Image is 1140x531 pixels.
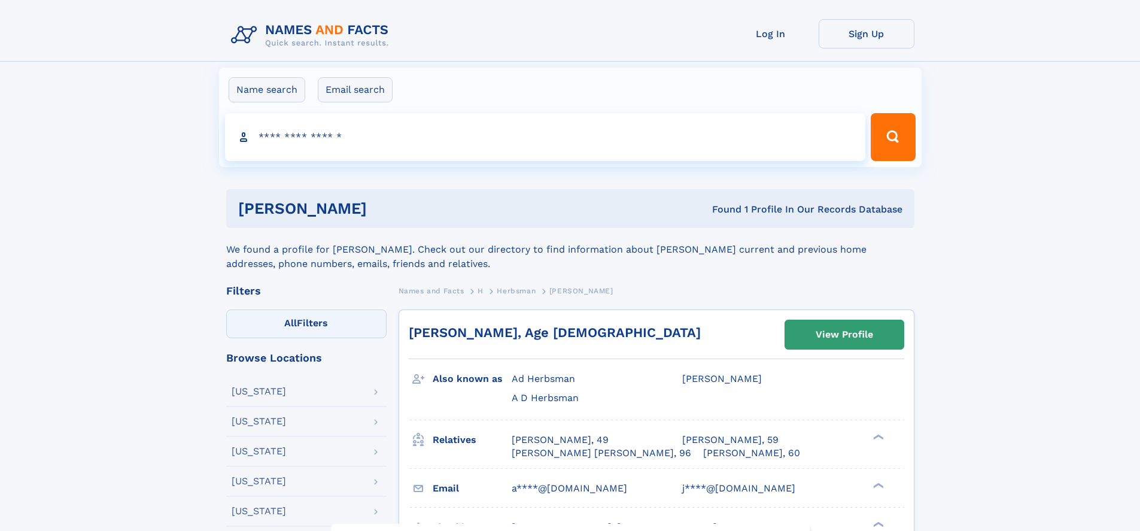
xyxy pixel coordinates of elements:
div: ❯ [870,520,884,528]
span: H [478,287,484,295]
span: Ad Herbsman [512,373,575,384]
a: [PERSON_NAME], 59 [682,433,779,447]
div: Filters [226,286,387,296]
div: ❯ [870,481,884,489]
div: View Profile [816,321,873,348]
span: [PERSON_NAME] [549,287,613,295]
a: Names and Facts [399,283,464,298]
span: All [284,317,297,329]
a: [PERSON_NAME], Age [DEMOGRAPHIC_DATA] [409,325,701,340]
span: A D Herbsman [512,392,579,403]
div: [US_STATE] [232,417,286,426]
a: [PERSON_NAME] [PERSON_NAME], 96 [512,447,691,460]
a: [PERSON_NAME], 49 [512,433,609,447]
a: Sign Up [819,19,914,48]
div: Found 1 Profile In Our Records Database [539,203,902,216]
div: We found a profile for [PERSON_NAME]. Check out our directory to find information about [PERSON_N... [226,228,914,271]
h1: [PERSON_NAME] [238,201,540,216]
label: Filters [226,310,387,338]
div: [US_STATE] [232,387,286,396]
h3: Email [433,478,512,499]
h3: Relatives [433,430,512,450]
a: Herbsman [497,283,536,298]
div: Browse Locations [226,353,387,363]
a: View Profile [785,320,904,349]
span: Herbsman [497,287,536,295]
input: search input [225,113,866,161]
img: Logo Names and Facts [226,19,399,51]
a: [PERSON_NAME], 60 [703,447,800,460]
span: [PERSON_NAME] [682,373,762,384]
a: H [478,283,484,298]
div: [US_STATE] [232,477,286,486]
label: Name search [229,77,305,102]
label: Email search [318,77,393,102]
div: [US_STATE] [232,506,286,516]
button: Search Button [871,113,915,161]
a: Log In [723,19,819,48]
div: ❯ [870,433,884,441]
h3: Also known as [433,369,512,389]
div: [US_STATE] [232,447,286,456]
